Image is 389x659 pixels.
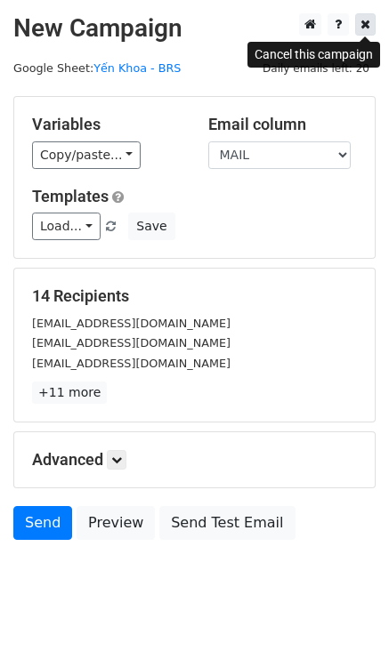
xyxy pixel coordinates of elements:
[32,141,141,169] a: Copy/paste...
[32,382,107,404] a: +11 more
[32,336,231,350] small: [EMAIL_ADDRESS][DOMAIN_NAME]
[32,317,231,330] small: [EMAIL_ADDRESS][DOMAIN_NAME]
[128,213,174,240] button: Save
[247,42,380,68] div: Cancel this campaign
[32,187,109,205] a: Templates
[93,61,181,75] a: Yến Khoa - BRS
[32,213,101,240] a: Load...
[32,115,182,134] h5: Variables
[32,450,357,470] h5: Advanced
[208,115,358,134] h5: Email column
[13,13,376,44] h2: New Campaign
[77,506,155,540] a: Preview
[32,357,231,370] small: [EMAIL_ADDRESS][DOMAIN_NAME]
[13,506,72,540] a: Send
[159,506,295,540] a: Send Test Email
[256,61,376,75] a: Daily emails left: 20
[300,574,389,659] iframe: Chat Widget
[300,574,389,659] div: Tiện ích trò chuyện
[32,286,357,306] h5: 14 Recipients
[13,61,181,75] small: Google Sheet:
